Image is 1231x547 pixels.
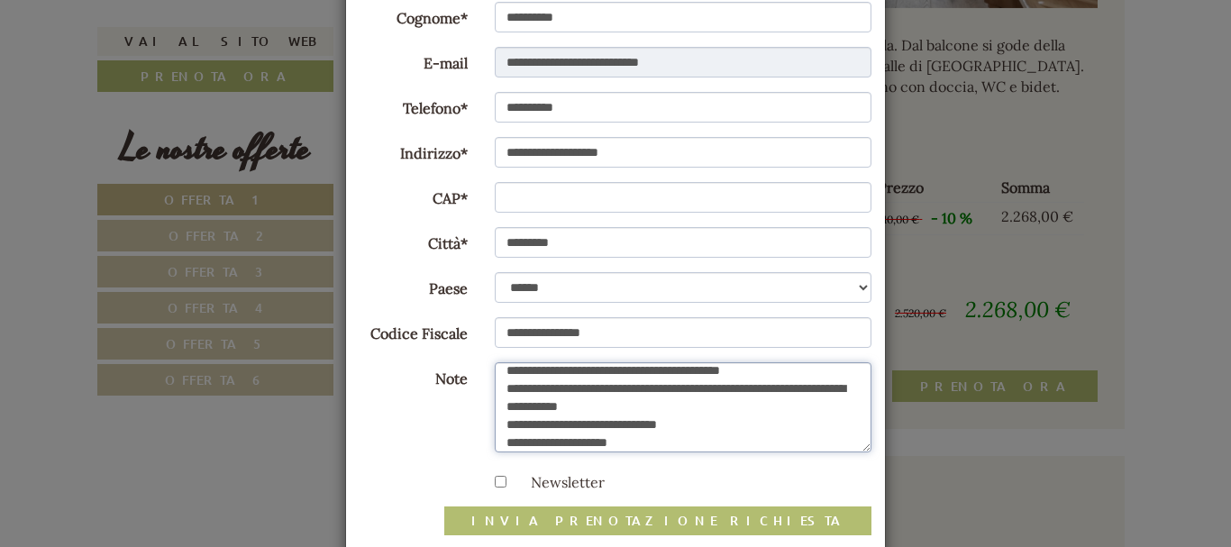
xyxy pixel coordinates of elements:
[346,47,481,74] label: E-mail
[346,2,481,29] label: Cognome*
[346,92,481,119] label: Telefono*
[346,227,481,254] label: Città*
[444,506,871,535] button: invia prenotazione richiesta
[346,137,481,164] label: Indirizzo*
[513,472,605,493] label: Newsletter
[346,272,481,299] label: Paese
[346,317,481,344] label: Codice Fiscale
[346,362,481,389] label: Note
